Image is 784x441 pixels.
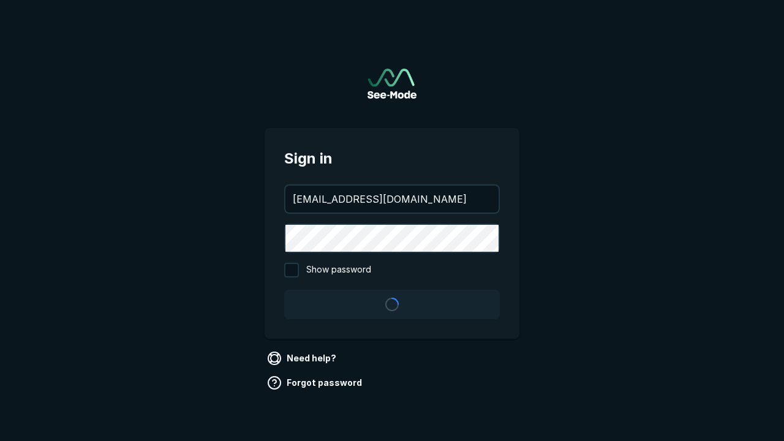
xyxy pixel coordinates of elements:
a: Forgot password [265,373,367,393]
span: Sign in [284,148,500,170]
img: See-Mode Logo [367,69,417,99]
a: Need help? [265,349,341,368]
input: your@email.com [285,186,499,213]
a: Go to sign in [367,69,417,99]
span: Show password [306,263,371,277]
